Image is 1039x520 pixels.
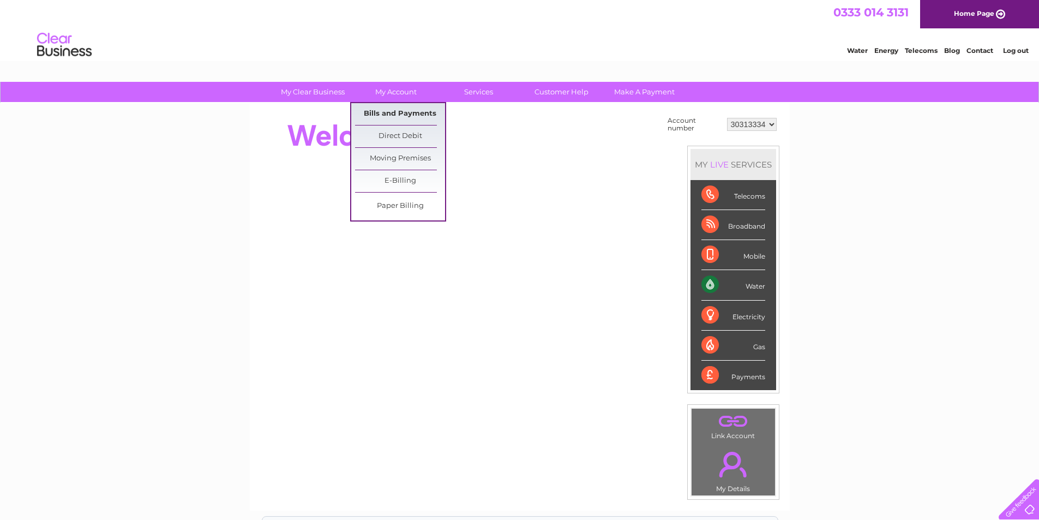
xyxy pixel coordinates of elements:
[691,443,776,496] td: My Details
[1003,46,1029,55] a: Log out
[701,301,765,331] div: Electricity
[355,148,445,170] a: Moving Premises
[351,82,441,102] a: My Account
[665,114,724,135] td: Account number
[701,361,765,390] div: Payments
[701,180,765,210] div: Telecoms
[690,149,776,180] div: MY SERVICES
[434,82,524,102] a: Services
[905,46,938,55] a: Telecoms
[694,445,772,483] a: .
[708,159,731,170] div: LIVE
[701,210,765,240] div: Broadband
[355,195,445,217] a: Paper Billing
[355,170,445,192] a: E-Billing
[599,82,689,102] a: Make A Payment
[355,125,445,147] a: Direct Debit
[701,240,765,270] div: Mobile
[268,82,358,102] a: My Clear Business
[355,103,445,125] a: Bills and Payments
[262,6,778,53] div: Clear Business is a trading name of Verastar Limited (registered in [GEOGRAPHIC_DATA] No. 3667643...
[691,408,776,443] td: Link Account
[966,46,993,55] a: Contact
[694,411,772,431] a: .
[944,46,960,55] a: Blog
[517,82,606,102] a: Customer Help
[701,331,765,361] div: Gas
[37,28,92,62] img: logo.png
[833,5,909,19] a: 0333 014 3131
[874,46,898,55] a: Energy
[701,270,765,300] div: Water
[847,46,868,55] a: Water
